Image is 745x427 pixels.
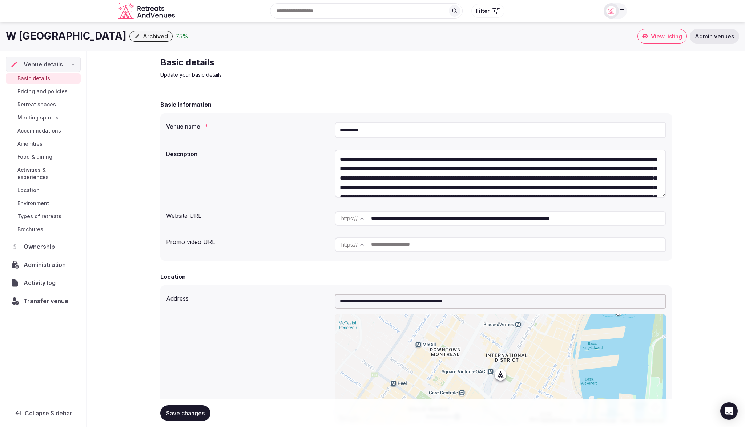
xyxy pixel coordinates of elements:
a: Admin venues [690,29,739,44]
div: Website URL [166,208,329,220]
h2: Basic Information [160,100,212,109]
div: Promo video URL [166,235,329,246]
button: 75% [176,32,188,41]
button: Transfer venue [6,293,81,309]
span: Brochures [17,226,43,233]
a: Ownership [6,239,81,254]
button: Filter [471,4,504,18]
div: Address [166,291,329,303]
a: Accommodations [6,126,81,136]
span: Administration [24,260,69,269]
a: Activities & experiences [6,165,81,182]
span: Transfer venue [24,297,68,305]
span: Pricing and policies [17,88,68,95]
span: Meeting spaces [17,114,59,121]
p: Update your basic details [160,71,404,78]
a: Types of retreats [6,211,81,221]
a: Amenities [6,139,81,149]
div: Open Intercom Messenger [720,402,738,420]
label: Description [166,151,329,157]
span: Basic details [17,75,50,82]
a: Location [6,185,81,195]
span: Types of retreats [17,213,61,220]
span: Environment [17,200,49,207]
span: Activity log [24,278,59,287]
button: Collapse Sidebar [6,405,81,421]
h2: Location [160,272,186,281]
h2: Basic details [160,57,404,68]
span: Archived [143,33,168,40]
span: Activities & experiences [17,166,78,181]
button: Save changes [160,405,210,421]
a: Visit the homepage [118,3,176,19]
span: Filter [476,7,490,15]
a: Retreat spaces [6,99,81,110]
a: Meeting spaces [6,113,81,123]
button: Archived [129,31,173,42]
span: Venue details [24,60,63,69]
a: Brochures [6,224,81,235]
span: Ownership [24,242,58,251]
a: View listing [637,29,687,44]
h1: W [GEOGRAPHIC_DATA] [6,29,126,43]
a: Environment [6,198,81,208]
a: Administration [6,257,81,272]
span: Collapse Sidebar [25,410,72,417]
span: Location [17,187,40,194]
div: 75 % [176,32,188,41]
label: Venue name [166,123,329,129]
a: Food & dining [6,152,81,162]
img: miaceralde [606,6,616,16]
a: Basic details [6,73,81,84]
span: Save changes [166,410,205,417]
a: Activity log [6,275,81,290]
svg: Retreats and Venues company logo [118,3,176,19]
span: View listing [651,33,682,40]
span: Retreat spaces [17,101,56,108]
span: Food & dining [17,153,52,160]
a: Pricing and policies [6,86,81,97]
span: Accommodations [17,127,61,134]
span: Admin venues [695,33,734,40]
span: Amenities [17,140,43,147]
